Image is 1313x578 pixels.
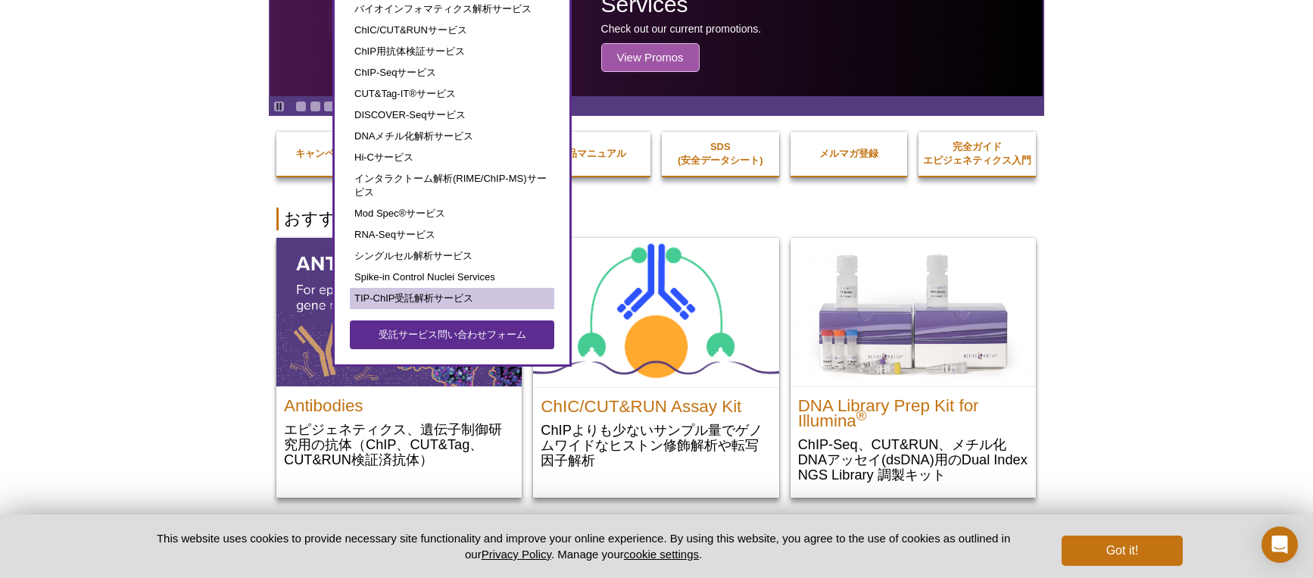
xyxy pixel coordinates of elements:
[541,422,771,468] p: ChIPよりも少ないサンプル量でゲノムワイドなヒストン修飾解析や転写因子解析
[130,530,1037,562] p: This website uses cookies to provide necessary site functionality and improve your online experie...
[678,141,763,166] strong: SDS (安全データシート)
[918,125,1036,183] a: 完全ガイドエピジェネティクス入門
[1062,536,1183,566] button: Got it!
[310,101,321,112] a: Go to slide 2
[624,548,699,561] button: cookie settings
[350,267,554,288] a: Spike-in Control Nuclei Services
[798,391,1028,429] h2: DNA Library Prep Kit for Illumina
[601,43,700,72] span: View Promos
[533,238,778,387] img: ChIC/CUT&RUN Assay Kit
[323,101,335,112] a: Go to slide 3
[819,148,878,159] strong: メルマガ登録
[295,148,374,159] strong: キャンペーン情報
[276,238,522,483] a: All Antibodies Antibodies エピジェネティクス、遺伝子制御研究用の抗体（ChIP、CUT&Tag、CUT&RUN検証済抗体）
[350,288,554,309] a: TIP-ChIP受託解析サービス
[533,132,650,176] a: 製品マニュアル
[284,391,514,414] h2: Antibodies
[350,320,554,349] a: 受託サービス問い合わせフォーム
[791,238,1036,498] a: DNA Library Prep Kit for Illumina DNA Library Prep Kit for Illumina® ChIP-Seq、CUT&RUN、メチル化DNAアッセイ...
[295,101,307,112] a: Go to slide 1
[350,168,554,203] a: インタラクトーム解析(RIME/ChIP-MS)サービス
[541,392,771,414] h2: ChIC/CUT&RUN Assay Kit
[350,105,554,126] a: DISCOVER-Seqサービス
[276,132,394,176] a: キャンペーン情報
[350,20,554,41] a: ChIC/CUT&RUNサービス
[350,126,554,147] a: DNAメチル化解析サービス
[923,141,1031,166] strong: 完全ガイド エピジェネティクス入門
[350,83,554,105] a: CUT&Tag-IT®サービス
[1262,526,1298,563] div: Open Intercom Messenger
[350,224,554,245] a: RNA-Seqサービス
[856,408,867,423] sup: ®
[276,208,1037,230] h2: おすすめ製品
[350,245,554,267] a: シングルセル解析サービス
[350,41,554,62] a: ChIP用抗体検証サービス
[276,238,522,386] img: All Antibodies
[350,147,554,168] a: Hi-Cサービス
[557,148,626,159] strong: 製品マニュアル
[482,548,551,561] a: Privacy Policy
[350,62,554,83] a: ChIP-Seqサービス
[284,421,514,467] p: エピジェネティクス、遺伝子制御研究用の抗体（ChIP、CUT&Tag、CUT&RUN検証済抗体）
[791,238,1036,386] img: DNA Library Prep Kit for Illumina
[350,203,554,224] a: Mod Spec®サービス
[273,101,285,112] a: Toggle autoplay
[662,125,779,183] a: SDS(安全データシート)
[601,22,1035,36] p: Check out our current promotions.
[798,436,1028,483] p: ChIP-Seq、CUT&RUN、メチル化DNAアッセイ(dsDNA)用のDual Index NGS Library 調製キット
[791,132,908,176] a: メルマガ登録
[533,238,778,483] a: ChIC/CUT&RUN Assay Kit ChIC/CUT&RUN Assay Kit ChIPよりも少ないサンプル量でゲノムワイドなヒストン修飾解析や転写因子解析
